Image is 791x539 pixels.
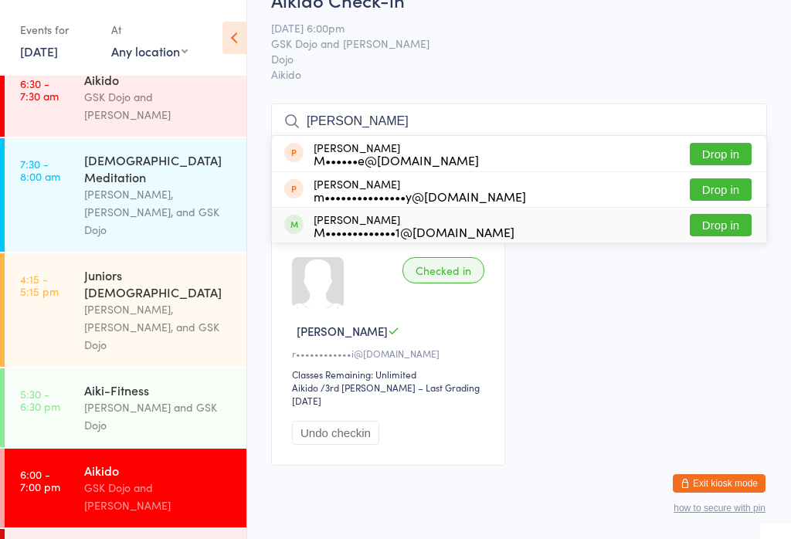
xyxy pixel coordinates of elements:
[271,20,743,36] span: [DATE] 6:00pm
[292,421,379,445] button: Undo checkin
[20,468,60,493] time: 6:00 - 7:00 pm
[5,449,246,527] a: 6:00 -7:00 pmAikidoGSK Dojo and [PERSON_NAME]
[20,42,58,59] a: [DATE]
[292,368,489,381] div: Classes Remaining: Unlimited
[111,17,188,42] div: At
[84,266,233,300] div: Juniors [DEMOGRAPHIC_DATA]
[674,503,766,514] button: how to secure with pin
[292,381,318,394] div: Aikido
[292,381,480,407] span: / 3rd [PERSON_NAME] – Last Grading [DATE]
[5,58,246,137] a: 6:30 -7:30 amAikidoGSK Dojo and [PERSON_NAME]
[673,474,766,493] button: Exit kiosk mode
[84,88,233,124] div: GSK Dojo and [PERSON_NAME]
[314,225,514,238] div: M•••••••••••••1@[DOMAIN_NAME]
[402,257,484,283] div: Checked in
[84,479,233,514] div: GSK Dojo and [PERSON_NAME]
[271,103,767,139] input: Search
[84,462,233,479] div: Aikido
[314,178,526,202] div: [PERSON_NAME]
[84,71,233,88] div: Aikido
[84,151,233,185] div: [DEMOGRAPHIC_DATA] Meditation
[84,398,233,434] div: [PERSON_NAME] and GSK Dojo
[292,347,489,360] div: r••••••••••••i@[DOMAIN_NAME]
[5,253,246,367] a: 4:15 -5:15 pmJuniors [DEMOGRAPHIC_DATA][PERSON_NAME], [PERSON_NAME], and GSK Dojo
[314,213,514,238] div: [PERSON_NAME]
[314,154,479,166] div: M••••••e@[DOMAIN_NAME]
[84,185,233,239] div: [PERSON_NAME], [PERSON_NAME], and GSK Dojo
[111,42,188,59] div: Any location
[690,143,752,165] button: Drop in
[84,300,233,354] div: [PERSON_NAME], [PERSON_NAME], and GSK Dojo
[271,51,743,66] span: Dojo
[5,368,246,447] a: 5:30 -6:30 pmAiki-Fitness[PERSON_NAME] and GSK Dojo
[314,190,526,202] div: m•••••••••••••••y@[DOMAIN_NAME]
[20,77,59,102] time: 6:30 - 7:30 am
[20,273,59,297] time: 4:15 - 5:15 pm
[20,388,60,412] time: 5:30 - 6:30 pm
[84,381,233,398] div: Aiki-Fitness
[20,158,60,182] time: 7:30 - 8:00 am
[271,36,743,51] span: GSK Dojo and [PERSON_NAME]
[297,323,388,339] span: [PERSON_NAME]
[5,138,246,252] a: 7:30 -8:00 am[DEMOGRAPHIC_DATA] Meditation[PERSON_NAME], [PERSON_NAME], and GSK Dojo
[271,66,767,82] span: Aikido
[690,178,752,201] button: Drop in
[690,214,752,236] button: Drop in
[314,141,479,166] div: [PERSON_NAME]
[20,17,96,42] div: Events for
